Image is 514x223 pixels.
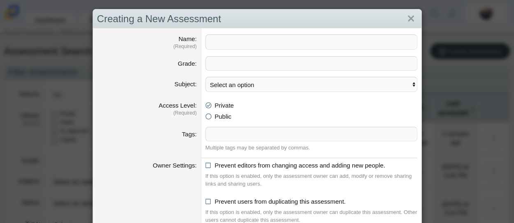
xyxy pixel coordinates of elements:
[205,144,417,152] div: Multiple tags may be separated by commas.
[214,102,234,109] span: Private
[153,162,197,169] label: Owner Settings
[214,162,385,169] span: Prevent editors from changing access and adding new people.
[93,9,421,29] div: Creating a New Assessment
[178,60,197,67] label: Grade
[214,113,231,120] span: Public
[214,198,345,205] span: Prevent users from duplicating this assessment.
[174,80,197,87] label: Subject
[205,127,417,141] tags: ​
[205,56,417,71] tags: ​
[158,102,197,109] label: Access Level
[182,131,197,138] label: Tags
[405,12,417,26] a: Close
[97,110,197,117] dfn: (Required)
[97,43,197,50] dfn: (Required)
[179,35,197,42] label: Name
[205,172,417,188] div: If this option is enabled, only the assessment owner can add, modify or remove sharing links and ...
